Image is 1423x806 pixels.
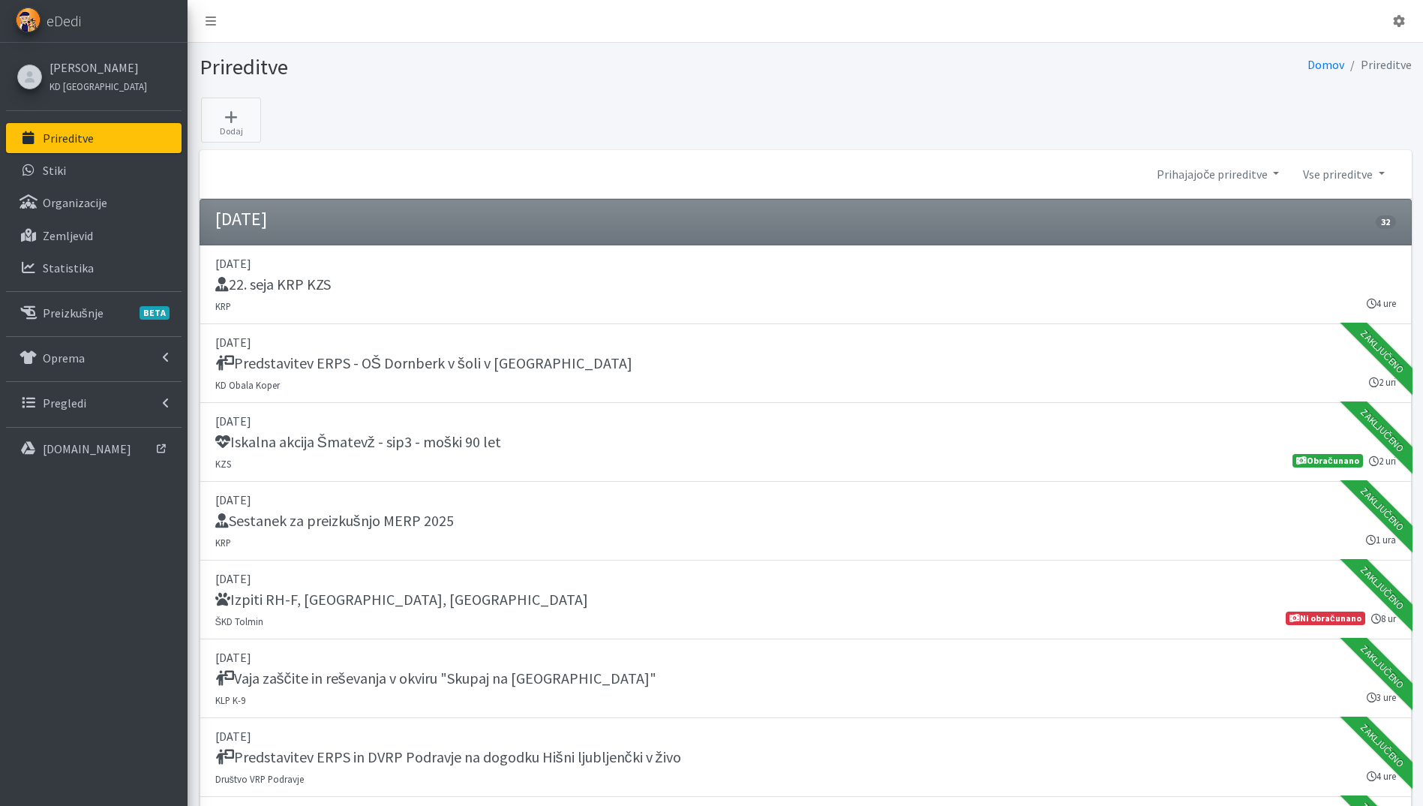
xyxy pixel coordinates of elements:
[200,561,1412,639] a: [DATE] Izpiti RH-F, [GEOGRAPHIC_DATA], [GEOGRAPHIC_DATA] ŠKD Tolmin 8 ur Ni obračunano Zaključeno
[215,773,304,785] small: Društvo VRP Podravje
[1367,296,1396,311] small: 4 ure
[43,195,107,210] p: Organizacije
[215,570,1396,588] p: [DATE]
[1344,54,1412,76] li: Prireditve
[215,591,588,609] h5: Izpiti RH-F, [GEOGRAPHIC_DATA], [GEOGRAPHIC_DATA]
[200,639,1412,718] a: [DATE] Vaja zaščite in reševanja v okviru "Skupaj na [GEOGRAPHIC_DATA]" KLP K-9 3 ure Zaključeno
[43,131,94,146] p: Prireditve
[200,403,1412,482] a: [DATE] Iskalna akcija Šmatevž - sip3 - moški 90 let KZS 2 uri Obračunano Zaključeno
[215,669,656,687] h5: Vaja zaščite in reševanja v okviru "Skupaj na [GEOGRAPHIC_DATA]"
[1286,612,1364,625] span: Ni obračunano
[1292,454,1362,468] span: Obračunano
[50,77,147,95] a: KD [GEOGRAPHIC_DATA]
[43,163,66,178] p: Stiki
[43,305,104,320] p: Preizkušnje
[215,537,231,549] small: KRP
[50,80,147,92] small: KD [GEOGRAPHIC_DATA]
[215,648,1396,666] p: [DATE]
[43,441,131,456] p: [DOMAIN_NAME]
[6,343,182,373] a: Oprema
[200,718,1412,797] a: [DATE] Predstavitev ERPS in DVRP Podravje na dogodku Hišni ljubljenčki v živo Društvo VRP Podravj...
[215,433,501,451] h5: Iskalna akcija Šmatevž - sip3 - moški 90 let
[1307,57,1344,72] a: Domov
[200,54,800,80] h1: Prireditve
[43,395,86,411] p: Pregledi
[47,10,81,32] span: eDedi
[215,694,245,706] small: KLP K-9
[43,260,94,275] p: Statistika
[43,350,85,365] p: Oprema
[215,512,454,530] h5: Sestanek za preizkušnjo MERP 2025
[1291,159,1396,189] a: Vse prireditve
[1376,215,1395,229] span: 32
[6,434,182,464] a: [DOMAIN_NAME]
[200,482,1412,561] a: [DATE] Sestanek za preizkušnjo MERP 2025 KRP 1 ura Zaključeno
[215,333,1396,351] p: [DATE]
[215,354,632,372] h5: Predstavitev ERPS - OŠ Dornberk v šoli v [GEOGRAPHIC_DATA]
[215,209,267,230] h4: [DATE]
[6,388,182,418] a: Pregledi
[1145,159,1291,189] a: Prihajajoče prireditve
[140,306,170,320] span: BETA
[215,379,280,391] small: KD Obala Koper
[6,253,182,283] a: Statistika
[6,221,182,251] a: Zemljevid
[215,491,1396,509] p: [DATE]
[201,98,261,143] a: Dodaj
[215,727,1396,745] p: [DATE]
[6,123,182,153] a: Prireditve
[215,412,1396,430] p: [DATE]
[215,748,681,766] h5: Predstavitev ERPS in DVRP Podravje na dogodku Hišni ljubljenčki v živo
[16,8,41,32] img: eDedi
[200,245,1412,324] a: [DATE] 22. seja KRP KZS KRP 4 ure
[43,228,93,243] p: Zemljevid
[215,275,331,293] h5: 22. seja KRP KZS
[215,300,231,312] small: KRP
[215,458,231,470] small: KZS
[6,298,182,328] a: PreizkušnjeBETA
[6,155,182,185] a: Stiki
[200,324,1412,403] a: [DATE] Predstavitev ERPS - OŠ Dornberk v šoli v [GEOGRAPHIC_DATA] KD Obala Koper 2 uri Zaključeno
[215,254,1396,272] p: [DATE]
[50,59,147,77] a: [PERSON_NAME]
[215,615,264,627] small: ŠKD Tolmin
[6,188,182,218] a: Organizacije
